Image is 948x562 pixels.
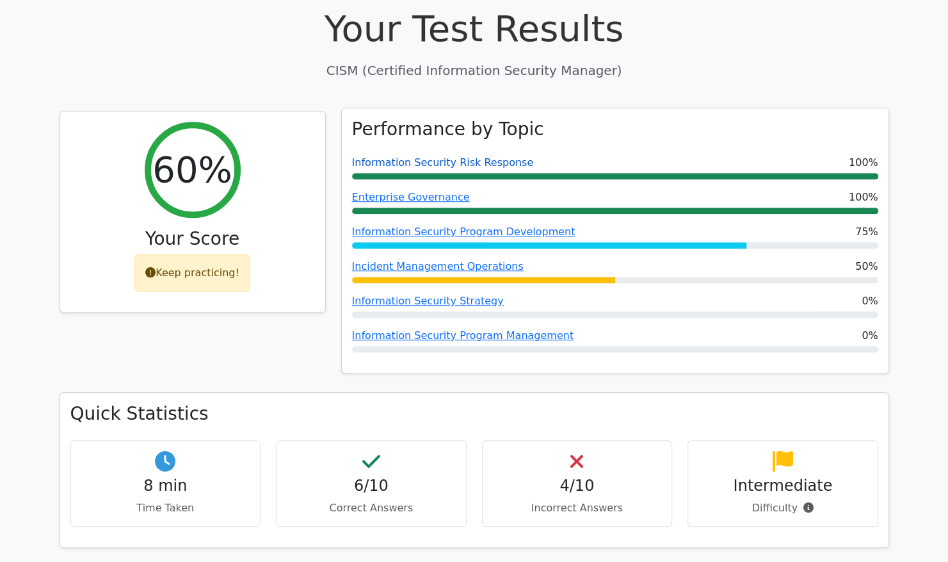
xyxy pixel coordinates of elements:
span: 0% [862,328,878,343]
a: Information Security Program Management [352,329,574,342]
h4: Intermediate [698,477,867,495]
a: Incident Management Operations [352,260,524,272]
h3: Quick Statistics [70,403,878,425]
span: 100% [849,190,878,205]
p: CISM (Certified Information Security Manager) [60,61,889,80]
a: Information Security Strategy [352,295,504,307]
span: 100% [849,155,878,170]
p: Time Taken [81,500,250,516]
span: 0% [862,293,878,309]
h4: 4/10 [493,477,662,495]
div: Keep practicing! [134,254,250,292]
h2: 60% [152,148,232,191]
h4: 8 min [81,477,250,495]
p: Correct Answers [287,500,456,516]
a: Enterprise Governance [352,191,470,203]
p: Incorrect Answers [493,500,662,516]
span: 75% [855,224,878,240]
h4: 6/10 [287,477,456,495]
h3: Performance by Topic [352,119,544,140]
a: Information Security Program Development [352,226,575,238]
p: Difficulty [698,500,867,516]
h1: Your Test Results [60,7,889,50]
span: 50% [855,259,878,274]
h3: Your Score [70,228,315,250]
a: Information Security Risk Response [352,156,534,169]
